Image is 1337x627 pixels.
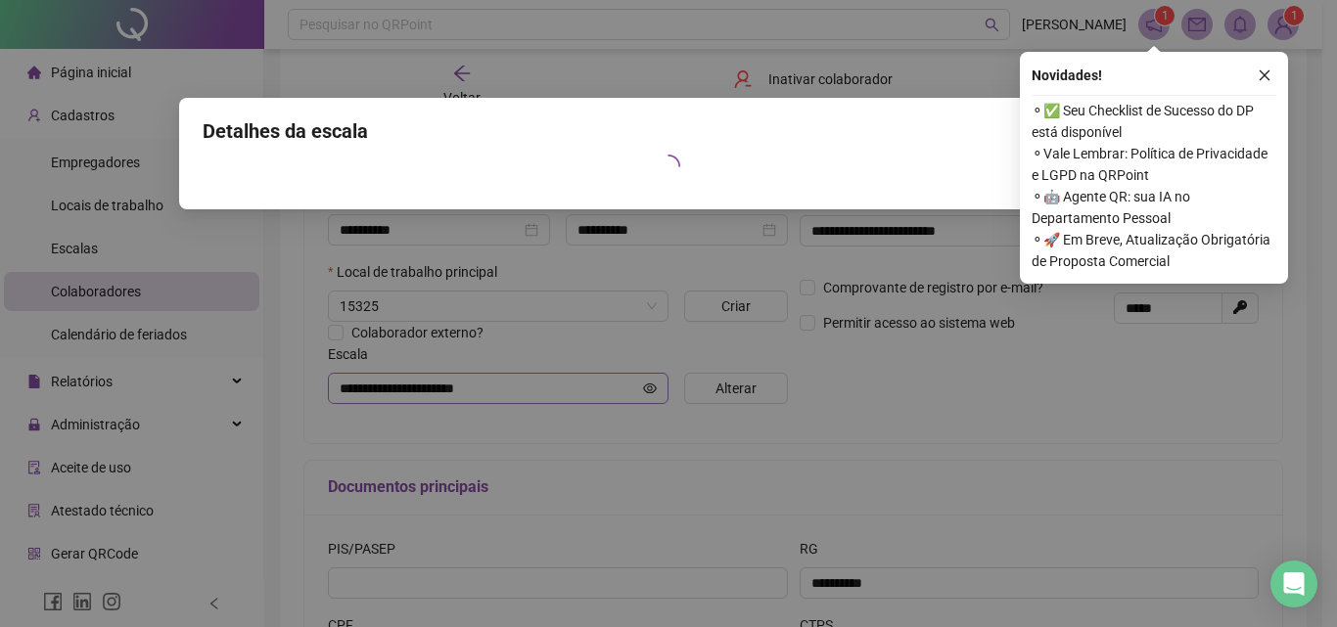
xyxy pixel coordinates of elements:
span: ⚬ Vale Lembrar: Política de Privacidade e LGPD na QRPoint [1032,143,1276,186]
span: ⚬ 🤖 Agente QR: sua IA no Departamento Pessoal [1032,186,1276,229]
h4: Detalhes da escala [203,117,1134,145]
div: Open Intercom Messenger [1270,560,1317,607]
span: ⚬ ✅ Seu Checklist de Sucesso do DP está disponível [1032,100,1276,143]
span: loading [656,154,681,179]
span: ⚬ 🚀 Em Breve, Atualização Obrigatória de Proposta Comercial [1032,229,1276,272]
span: Novidades ! [1032,65,1102,86]
span: close [1258,68,1271,82]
